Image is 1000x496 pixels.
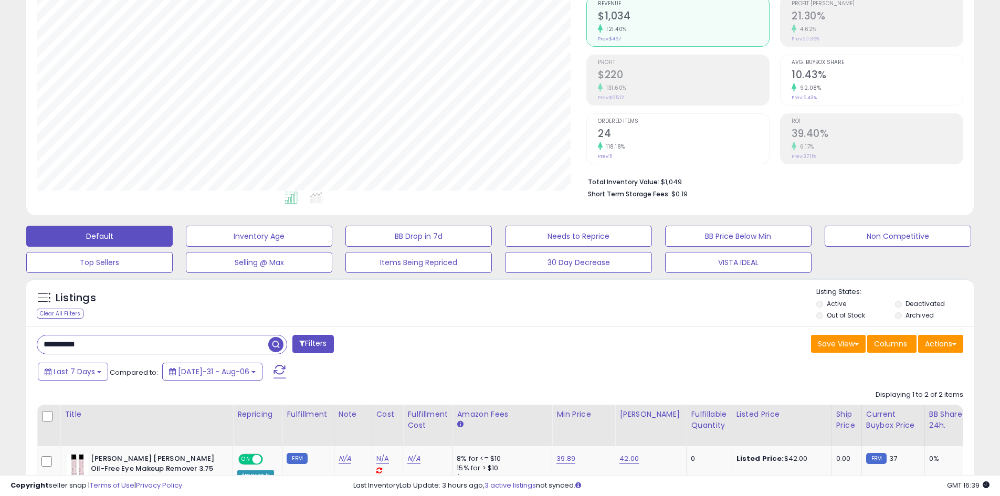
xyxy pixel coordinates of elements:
[876,390,963,400] div: Displaying 1 to 2 of 2 items
[10,480,49,490] strong: Copyright
[457,454,544,463] div: 8% for <= $10
[619,409,682,420] div: [PERSON_NAME]
[237,409,278,420] div: Repricing
[866,409,920,431] div: Current Buybox Price
[598,69,769,83] h2: $220
[792,36,819,42] small: Prev: 20.36%
[10,481,182,491] div: seller snap | |
[505,226,651,247] button: Needs to Reprice
[598,60,769,66] span: Profit
[598,128,769,142] h2: 24
[178,366,249,377] span: [DATE]-31 - Aug-06
[603,84,627,92] small: 131.60%
[665,226,812,247] button: BB Price Below Min
[110,367,158,377] span: Compared to:
[457,463,544,473] div: 15% for > $10
[345,226,492,247] button: BB Drop in 7d
[598,153,613,160] small: Prev: 11
[792,10,963,24] h2: 21.30%
[947,480,990,490] span: 2025-08-14 16:39 GMT
[598,36,621,42] small: Prev: $467
[353,481,990,491] div: Last InventoryLab Update: 3 hours ago, not synced.
[792,119,963,124] span: ROI
[186,252,332,273] button: Selling @ Max
[505,252,651,273] button: 30 Day Decrease
[457,420,463,429] small: Amazon Fees.
[292,335,333,353] button: Filters
[90,480,134,490] a: Terms of Use
[67,454,88,475] img: 41ZQQSjnDHL._SL40_.jpg
[457,409,548,420] div: Amazon Fees
[339,453,351,464] a: N/A
[796,143,814,151] small: 6.17%
[811,335,866,353] button: Save View
[736,409,827,420] div: Listed Price
[287,409,329,420] div: Fulfillment
[796,25,817,33] small: 4.62%
[54,366,95,377] span: Last 7 Days
[598,94,624,101] small: Prev: $95.12
[239,455,252,464] span: ON
[485,480,536,490] a: 3 active listings
[407,453,420,464] a: N/A
[588,175,955,187] li: $1,049
[91,454,218,486] b: [PERSON_NAME] [PERSON_NAME] Oil-Free Eye Makeup Remover 3.75 fl. oz - 2 Pack
[376,409,399,420] div: Cost
[736,453,784,463] b: Listed Price:
[38,363,108,381] button: Last 7 Days
[792,60,963,66] span: Avg. Buybox Share
[906,311,934,320] label: Archived
[588,189,670,198] b: Short Term Storage Fees:
[736,454,824,463] div: $42.00
[345,252,492,273] button: Items Being Repriced
[691,454,723,463] div: 0
[56,291,96,305] h5: Listings
[186,226,332,247] button: Inventory Age
[619,453,639,464] a: 42.00
[929,409,967,431] div: BB Share 24h.
[556,409,610,420] div: Min Price
[918,335,963,353] button: Actions
[792,128,963,142] h2: 39.40%
[603,25,627,33] small: 121.40%
[665,252,812,273] button: VISTA IDEAL
[836,454,854,463] div: 0.00
[556,453,575,464] a: 39.89
[136,480,182,490] a: Privacy Policy
[65,409,228,420] div: Title
[407,409,448,431] div: Fulfillment Cost
[671,189,688,199] span: $0.19
[827,311,865,320] label: Out of Stock
[598,1,769,7] span: Revenue
[796,84,821,92] small: 92.08%
[339,409,367,420] div: Note
[825,226,971,247] button: Non Competitive
[889,453,897,463] span: 37
[691,409,727,431] div: Fulfillable Quantity
[906,299,945,308] label: Deactivated
[827,299,846,308] label: Active
[792,69,963,83] h2: 10.43%
[261,455,278,464] span: OFF
[26,226,173,247] button: Default
[792,94,817,101] small: Prev: 5.43%
[792,153,816,160] small: Prev: 37.11%
[598,10,769,24] h2: $1,034
[792,1,963,7] span: Profit [PERSON_NAME]
[588,177,659,186] b: Total Inventory Value:
[874,339,907,349] span: Columns
[867,335,917,353] button: Columns
[287,453,307,464] small: FBM
[866,453,887,464] small: FBM
[26,252,173,273] button: Top Sellers
[929,454,964,463] div: 0%
[816,287,974,297] p: Listing States:
[37,309,83,319] div: Clear All Filters
[836,409,857,431] div: Ship Price
[162,363,262,381] button: [DATE]-31 - Aug-06
[603,143,625,151] small: 118.18%
[598,119,769,124] span: Ordered Items
[376,453,389,464] a: N/A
